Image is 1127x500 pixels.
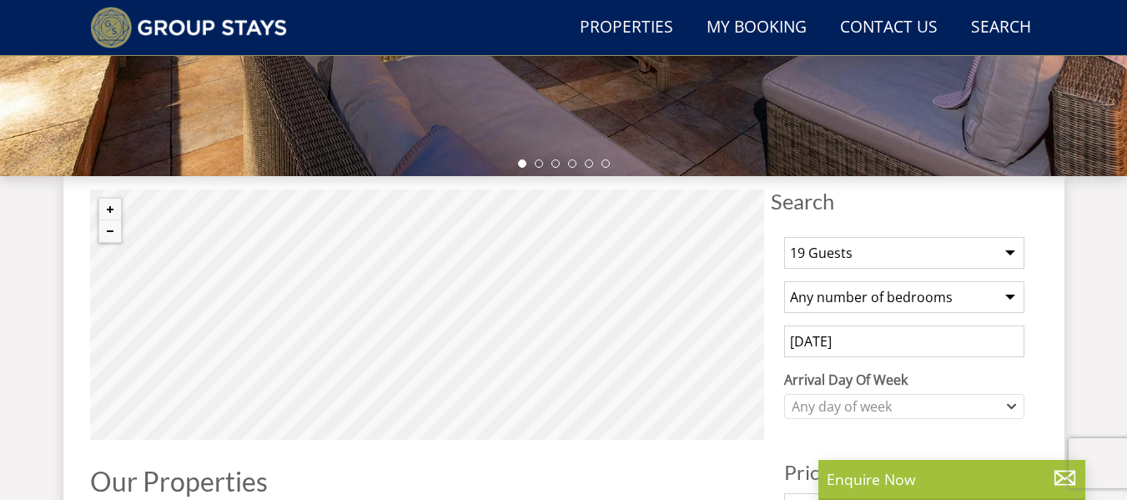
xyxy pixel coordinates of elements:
h3: Price [784,462,1024,483]
button: Zoom out [99,220,121,242]
a: Search [964,9,1038,47]
span: Search [771,189,1038,213]
a: Properties [573,9,680,47]
div: Any day of week [787,397,1004,416]
img: Group Stays [90,7,288,48]
button: Zoom in [99,199,121,220]
p: Enquire Now [827,468,1077,490]
a: Contact Us [833,9,944,47]
h1: Our Properties [90,467,764,496]
label: Arrival Day Of Week [784,370,1024,390]
input: Arrival Date [784,326,1024,357]
canvas: Map [90,189,764,440]
a: My Booking [700,9,813,47]
div: Combobox [784,394,1024,419]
